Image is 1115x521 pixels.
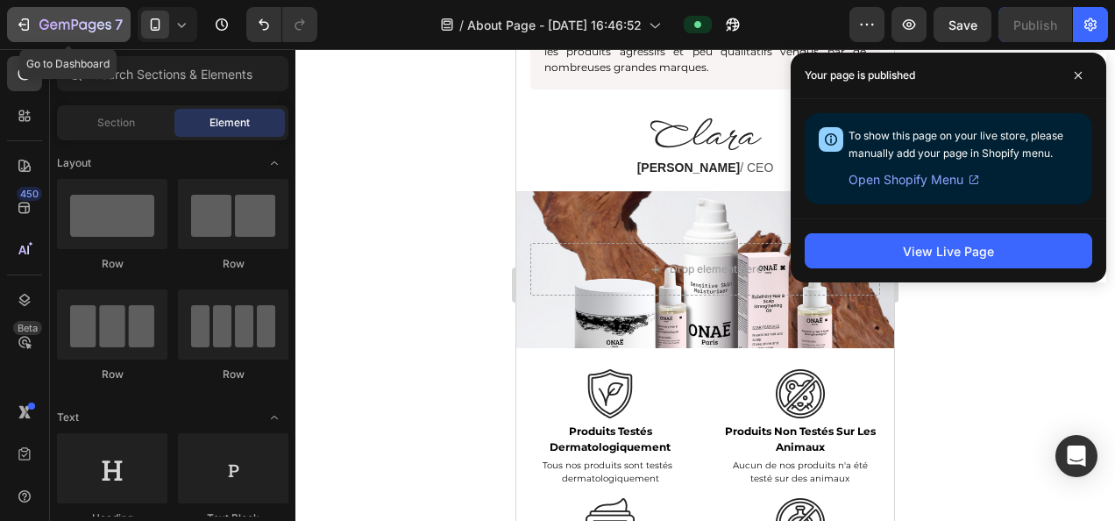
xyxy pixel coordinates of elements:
[7,7,131,42] button: 7
[259,449,309,498] img: Alt Image
[516,49,894,521] iframe: Design area
[1055,435,1097,477] div: Open Intercom Messenger
[57,410,79,425] span: Text
[1013,16,1057,34] div: Publish
[948,18,977,32] span: Save
[57,256,167,272] div: Row
[260,403,288,432] span: Toggle open
[97,115,135,131] span: Section
[260,149,288,177] span: Toggle open
[210,115,250,131] span: Element
[849,169,963,190] span: Open Shopify Menu
[998,7,1072,42] button: Publish
[849,129,1063,160] span: To show this page on your live store, please manually add your page in Shopify menu.
[57,367,167,382] div: Row
[805,67,915,84] p: Your page is published
[934,7,991,42] button: Save
[69,449,118,498] img: Alt Image
[246,7,317,42] div: Undo/Redo
[57,56,288,91] input: Search Sections & Elements
[903,242,994,260] div: View Live Page
[17,187,42,201] div: 450
[459,16,464,34] span: /
[178,367,288,382] div: Row
[467,16,642,34] span: About Page - [DATE] 16:46:52
[13,321,42,335] div: Beta
[115,14,123,35] p: 7
[57,155,91,171] span: Layout
[178,256,288,272] div: Row
[805,233,1092,268] button: View Live Page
